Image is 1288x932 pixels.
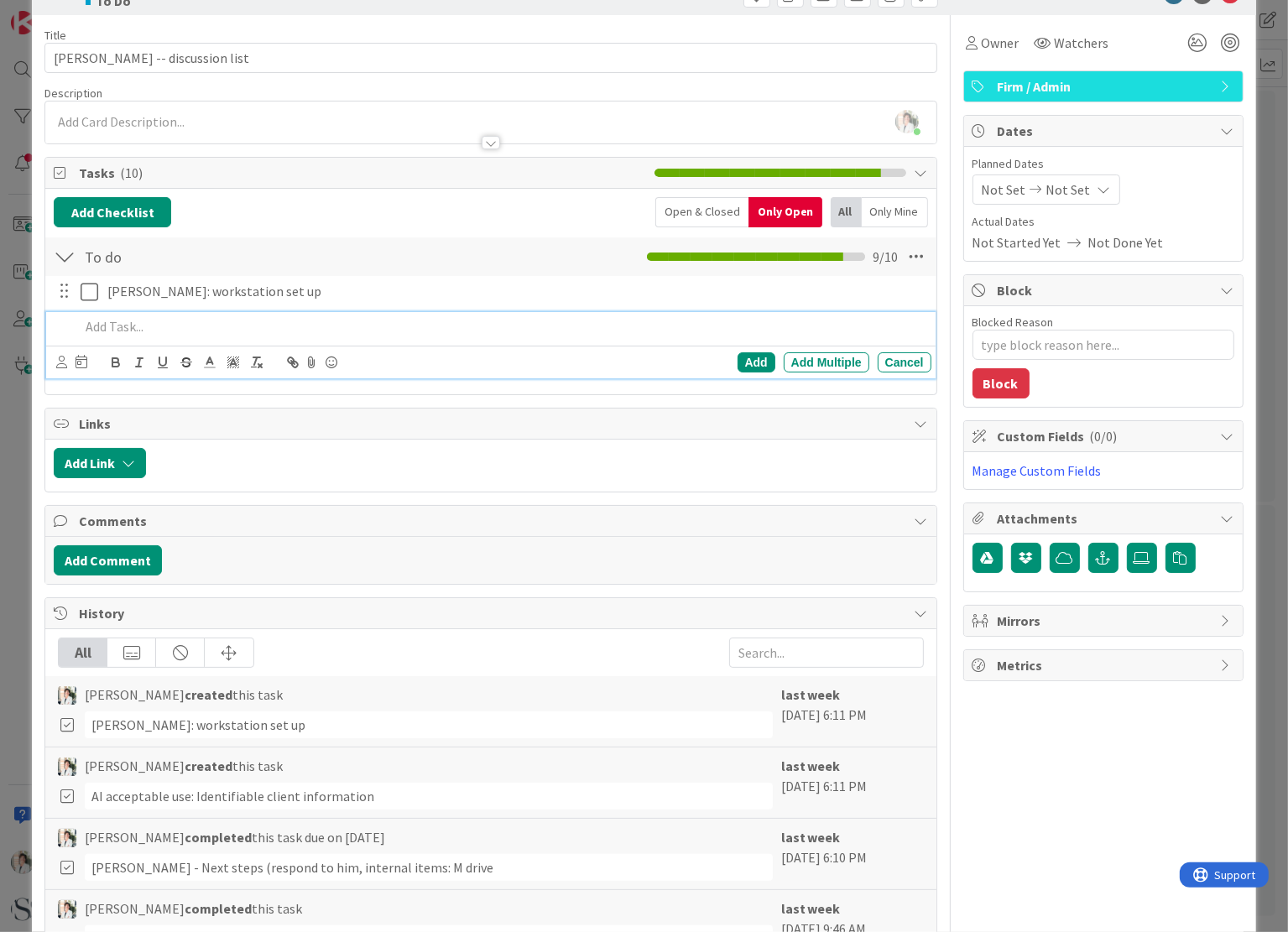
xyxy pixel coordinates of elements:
span: History [79,603,905,623]
div: Only Mine [862,197,928,227]
span: Owner [982,33,1019,53]
p: [PERSON_NAME]: workstation set up [107,282,925,301]
span: ( 10 ) [120,164,143,181]
input: type card name here... [44,43,936,73]
span: [PERSON_NAME] this task [85,685,283,705]
span: Tasks [79,163,645,183]
b: last week [781,829,841,846]
span: Watchers [1055,33,1109,53]
img: khuw9Zwdgjik5dLLghHNcNXsaTe6KtJG.jpg [895,110,919,133]
button: Add Link [54,448,146,478]
b: completed [185,900,252,917]
span: Not Done Yet [1088,232,1164,253]
input: Add Checklist... [79,242,456,272]
span: Dates [998,121,1212,141]
div: All [831,197,862,227]
b: completed [185,829,252,846]
b: created [185,686,232,703]
div: Add [738,352,775,372]
span: Firm / Admin [998,76,1212,96]
b: last week [781,686,841,703]
span: Description [44,86,102,101]
div: [PERSON_NAME] - Next steps (respond to him, internal items: M drive [85,854,772,881]
span: Links [79,414,905,434]
img: KT [58,758,76,776]
div: [PERSON_NAME]: workstation set up [85,711,772,738]
span: [PERSON_NAME] this task [85,898,302,919]
span: Support [35,3,76,23]
img: KT [58,829,76,847]
span: Planned Dates [973,155,1234,173]
span: Comments [79,511,905,531]
div: [DATE] 6:10 PM [781,827,924,881]
button: Add Checklist [54,197,171,227]
b: last week [781,900,841,917]
img: KT [58,686,76,705]
b: last week [781,758,841,774]
div: Only Open [748,197,822,227]
div: Cancel [878,352,931,372]
span: [PERSON_NAME] this task [85,756,283,776]
span: Block [998,280,1212,300]
div: [DATE] 6:11 PM [781,756,924,810]
button: Block [973,368,1030,398]
button: Add Comment [54,545,162,575]
span: Attachments [998,508,1212,528]
span: Actual Dates [973,213,1234,231]
span: Mirrors [998,611,1212,631]
div: Open & Closed [655,197,748,227]
span: Not Set [982,180,1026,200]
input: Search... [729,638,924,668]
label: Blocked Reason [973,315,1054,330]
div: All [59,638,107,667]
span: ( 0/0 ) [1090,428,1118,445]
span: [PERSON_NAME] this task due on [DATE] [85,827,385,847]
span: Metrics [998,655,1212,675]
img: KT [58,900,76,919]
a: Manage Custom Fields [973,462,1102,479]
span: Not Set [1046,180,1091,200]
div: Add Multiple [784,352,869,372]
b: created [185,758,232,774]
span: Custom Fields [998,426,1212,446]
div: AI acceptable use: Identifiable client information [85,783,772,810]
span: Not Started Yet [973,232,1061,253]
div: [DATE] 6:11 PM [781,685,924,738]
span: 9 / 10 [873,247,899,267]
label: Title [44,28,66,43]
